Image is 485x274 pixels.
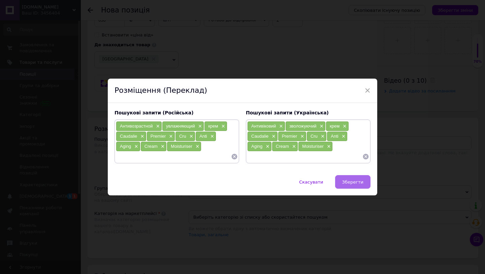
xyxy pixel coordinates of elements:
span: × [220,124,225,129]
body: Редактор, 4B1C23C2-30DD-4E6D-9EB7-743BC166F47E [7,7,269,69]
span: × [139,134,144,139]
span: Anti [199,134,207,139]
span: Aging [251,144,262,149]
span: × [364,85,370,96]
span: Пошукові запити (Російська) [115,110,194,115]
span: Premier [151,134,166,139]
button: Зберегти [335,175,370,189]
span: × [167,134,173,139]
span: Антивозрастной [120,124,153,129]
span: Moisturiser [302,144,324,149]
span: × [197,124,202,129]
span: Пошукові запити (Українська) [246,110,329,115]
span: × [299,134,304,139]
span: увлажняющий [166,124,195,129]
span: Скасувати [299,180,323,185]
button: Скасувати [292,175,330,189]
span: × [270,134,276,139]
span: × [188,134,193,139]
span: Cream [276,144,289,149]
span: × [159,144,165,149]
span: Aging [120,144,131,149]
span: × [154,124,160,129]
span: Cru [179,134,186,139]
span: × [325,144,331,149]
span: × [319,134,325,139]
span: Premier [282,134,297,139]
span: × [194,144,199,149]
span: × [340,134,346,139]
span: × [291,144,296,149]
span: × [133,144,138,149]
div: Розміщення (Переклад) [108,79,377,103]
strong: Объем: 15 мл [7,7,36,12]
span: Caudalie [120,134,137,139]
p: Наносить утром и вечером после сыворотки. [7,62,269,69]
span: Caudalie [251,134,268,139]
span: × [264,144,269,149]
span: крем [208,124,218,129]
span: Зберегти [342,180,363,185]
span: × [341,124,347,129]
span: Cream [144,144,158,149]
span: × [318,124,323,129]
strong: Применение [7,51,34,56]
span: Anti [331,134,338,139]
span: Антивіковий [251,124,276,129]
p: Caudalie Premier Cru [MEDICAL_DATA] Moisturiser – питательный увлажняющий крем, борющийся с мелки... [7,18,269,46]
span: Cru [311,134,318,139]
span: зволожуючий [289,124,317,129]
span: Moisturiser [171,144,192,149]
span: × [209,134,214,139]
span: крем [330,124,339,129]
span: × [278,124,283,129]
